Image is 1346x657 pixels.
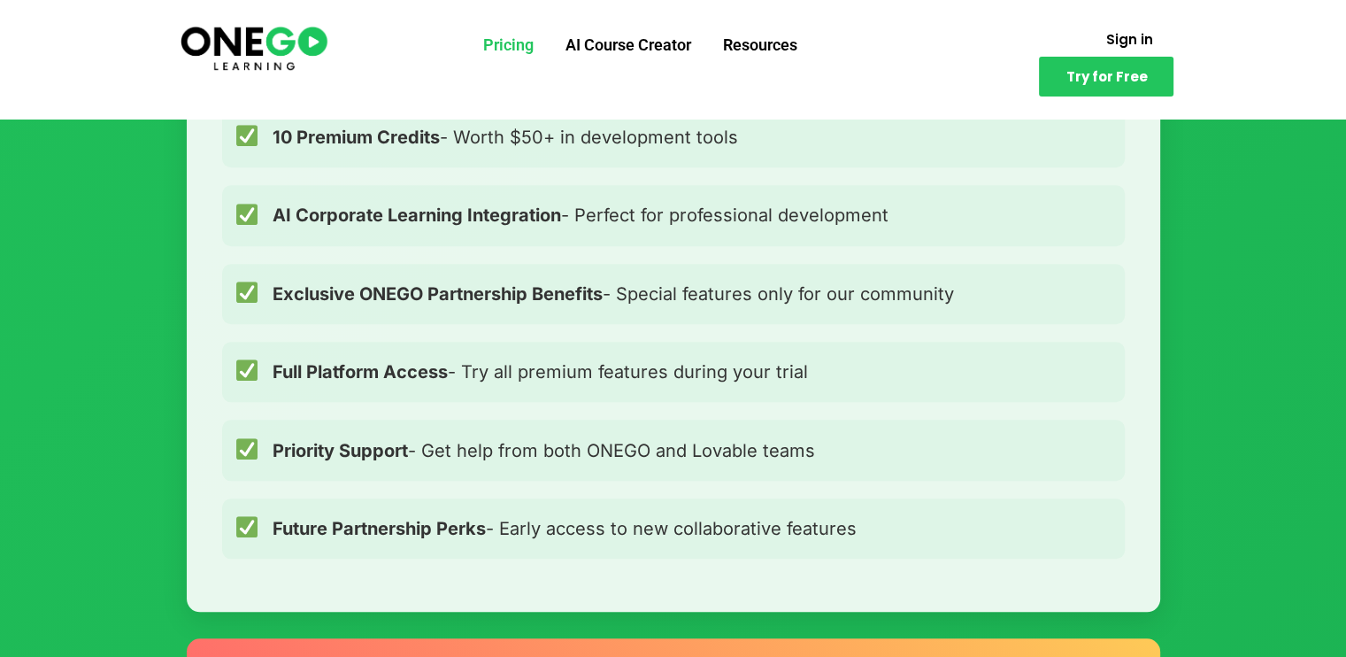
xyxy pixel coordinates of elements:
strong: Future Partnership Perks [273,518,486,539]
a: Sign in [1084,22,1173,57]
strong: AI Corporate Learning Integration [273,205,561,226]
span: - Perfect for professional development [273,201,888,229]
img: ✅ [236,204,258,225]
img: ✅ [236,125,258,146]
strong: Full Platform Access [273,361,448,383]
span: Sign in [1105,33,1152,46]
img: ✅ [236,359,258,381]
span: - Special features only for our community [273,280,954,308]
img: ✅ [236,438,258,460]
span: - Early access to new collaborative features [273,514,857,543]
span: - Try all premium features during your trial [273,358,808,386]
span: - Worth $50+ in development tools [273,123,738,151]
a: AI Course Creator [550,22,707,68]
img: ✅ [236,282,258,303]
a: Resources [707,22,813,68]
strong: Priority Support [273,440,408,461]
a: Try for Free [1039,57,1173,97]
a: Pricing [467,22,550,68]
strong: 10 Premium Credits [273,127,440,148]
span: Try for Free [1065,70,1147,83]
img: ✅ [236,516,258,537]
span: - Get help from both ONEGO and Lovable teams [273,437,815,465]
strong: Exclusive ONEGO Partnership Benefits [273,283,603,305]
